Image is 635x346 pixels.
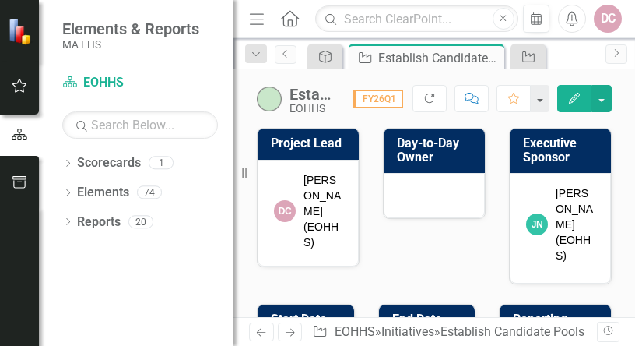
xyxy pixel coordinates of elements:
span: FY26Q1 [353,90,403,108]
div: » » [312,323,596,341]
div: 1 [149,157,174,170]
h3: Start Date [271,312,346,327]
a: EOHHS [335,324,375,339]
h3: Executive Sponsor [523,136,603,164]
h3: Reporting Frequency [513,312,603,340]
span: Elements & Reports [62,19,199,38]
small: MA EHS [62,38,199,51]
div: Establish Candidate Pools [378,48,500,68]
h3: Project Lead [271,136,351,150]
a: Elements [77,184,129,202]
div: DC [274,200,296,222]
a: Reports [77,214,121,231]
img: ClearPoint Strategy [8,17,35,44]
h3: End Date [392,312,468,327]
a: Initiatives [381,324,434,339]
button: DC [594,5,622,33]
div: [PERSON_NAME] (EOHHS) [556,185,595,263]
a: Scorecards [77,154,141,172]
div: [PERSON_NAME] (EOHHS) [303,172,342,250]
div: Establish Candidate Pools [289,86,338,103]
div: 20 [128,215,153,228]
input: Search ClearPoint... [315,5,517,33]
img: On-track [257,86,282,111]
div: EOHHS [289,103,338,115]
input: Search Below... [62,111,218,139]
h3: Day-to-Day Owner [397,136,477,164]
div: 74 [137,186,162,199]
a: EOHHS [62,74,218,92]
div: Establish Candidate Pools [440,324,584,339]
div: JN [526,214,548,235]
